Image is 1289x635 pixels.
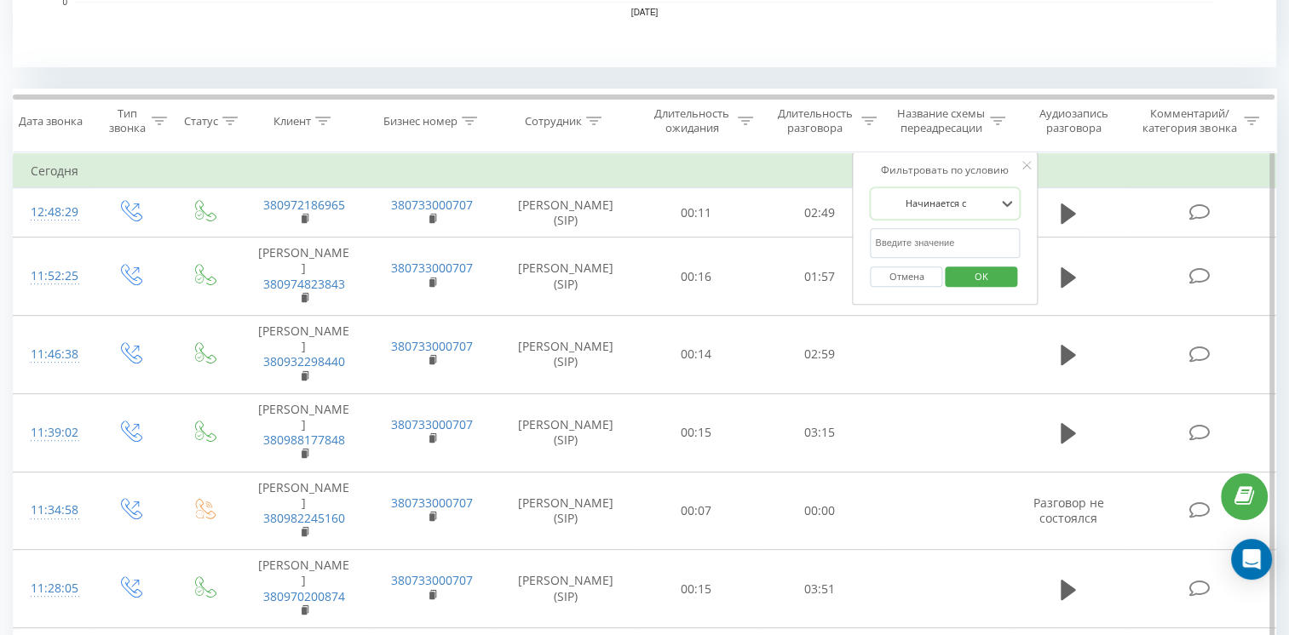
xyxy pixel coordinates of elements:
td: 00:11 [635,188,758,237]
div: 11:28:05 [31,572,75,605]
div: Дата звонка [19,114,83,129]
td: 00:15 [635,393,758,472]
td: [PERSON_NAME] (SIP) [497,393,635,472]
td: [PERSON_NAME] [240,316,368,394]
span: OK [958,263,1005,289]
td: 00:15 [635,550,758,628]
div: Клиент [273,114,311,129]
a: 380733000707 [391,416,473,432]
div: 11:52:25 [31,260,75,293]
a: 380733000707 [391,197,473,213]
td: 00:00 [757,472,881,550]
a: 380733000707 [391,572,473,588]
button: Отмена [870,266,942,288]
input: Введите значение [870,228,1020,258]
a: 380932298440 [263,353,345,369]
a: 380982245160 [263,510,345,526]
div: Статус [184,114,218,129]
td: Сегодня [14,154,1276,188]
div: 12:48:29 [31,196,75,229]
td: 00:14 [635,316,758,394]
td: 03:15 [757,393,881,472]
div: Open Intercom Messenger [1231,539,1272,580]
td: 00:16 [635,237,758,316]
td: 01:57 [757,237,881,316]
a: 380974823843 [263,276,345,292]
a: 380970200874 [263,588,345,604]
div: 11:39:02 [31,416,75,449]
td: [PERSON_NAME] (SIP) [497,237,635,316]
div: Тип звонка [107,106,147,135]
td: 02:59 [757,316,881,394]
td: [PERSON_NAME] [240,472,368,550]
span: Разговор не состоялся [1033,495,1103,526]
td: [PERSON_NAME] (SIP) [497,550,635,628]
a: 380733000707 [391,338,473,354]
td: 02:49 [757,188,881,237]
td: [PERSON_NAME] (SIP) [497,316,635,394]
div: Аудиозапись разговора [1025,106,1124,135]
div: Название схемы переадресации [896,106,986,135]
div: 11:46:38 [31,338,75,371]
div: Фильтровать по условию [870,162,1020,179]
td: [PERSON_NAME] [240,237,368,316]
text: [DATE] [631,8,659,17]
div: Комментарий/категория звонка [1140,106,1240,135]
a: 380988177848 [263,432,345,448]
a: 380733000707 [391,495,473,511]
td: [PERSON_NAME] (SIP) [497,188,635,237]
div: 11:34:58 [31,494,75,527]
div: Сотрудник [525,114,582,129]
div: Длительность разговора [773,106,857,135]
div: Бизнес номер [383,114,457,129]
a: 380972186965 [263,197,345,213]
td: [PERSON_NAME] [240,393,368,472]
td: [PERSON_NAME] (SIP) [497,472,635,550]
td: 00:07 [635,472,758,550]
button: OK [945,266,1017,288]
td: [PERSON_NAME] [240,550,368,628]
div: Длительность ожидания [650,106,734,135]
td: 03:51 [757,550,881,628]
a: 380733000707 [391,260,473,276]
